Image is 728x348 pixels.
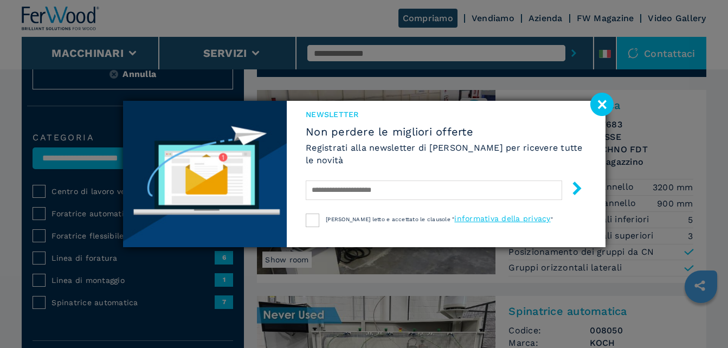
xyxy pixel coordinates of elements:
[454,214,550,223] a: informativa della privacy
[551,216,553,222] span: "
[559,177,584,203] button: submit-button
[306,109,586,120] span: NEWSLETTER
[123,101,287,247] img: Newsletter image
[306,141,586,166] h6: Registrati alla newsletter di [PERSON_NAME] per ricevere tutte le novità
[326,216,454,222] span: [PERSON_NAME] letto e accettato le clausole "
[306,125,586,138] span: Non perdere le migliori offerte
